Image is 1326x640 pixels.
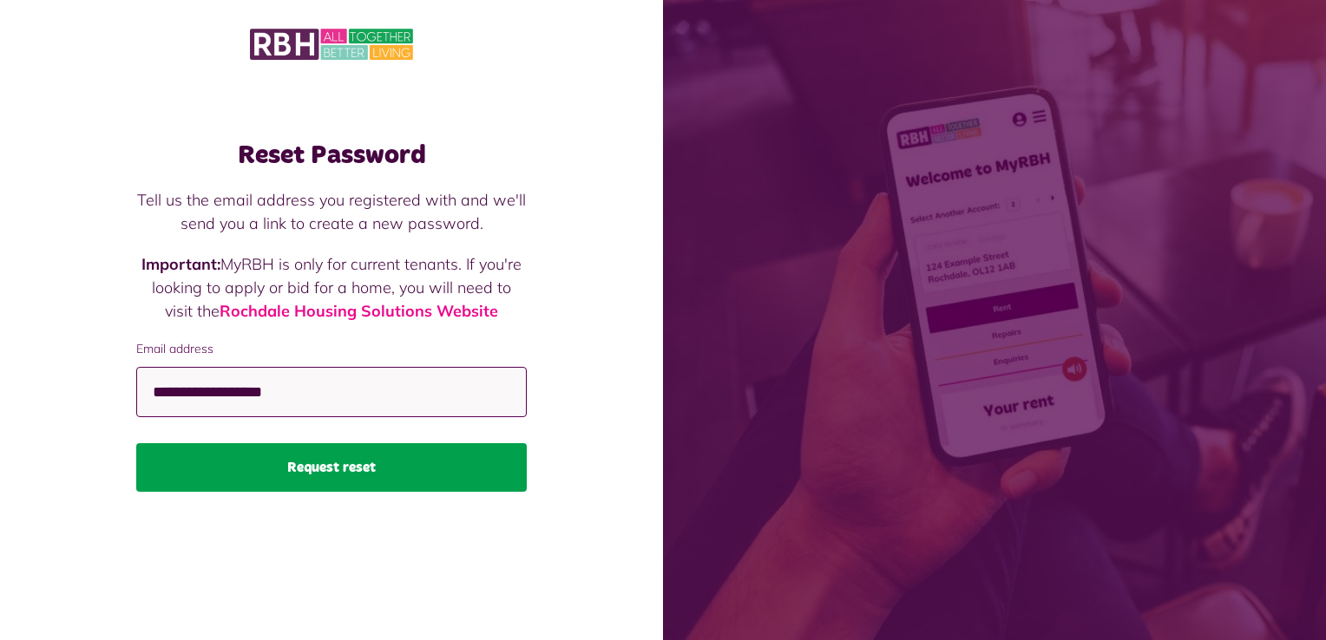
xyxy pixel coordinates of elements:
p: Tell us the email address you registered with and we'll send you a link to create a new password. [136,188,527,235]
strong: Important: [141,254,220,274]
label: Email address [136,340,527,358]
button: Request reset [136,443,527,492]
a: Rochdale Housing Solutions Website [220,301,498,321]
p: MyRBH is only for current tenants. If you're looking to apply or bid for a home, you will need to... [136,252,527,323]
img: MyRBH [250,26,413,62]
h1: Reset Password [136,140,527,171]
